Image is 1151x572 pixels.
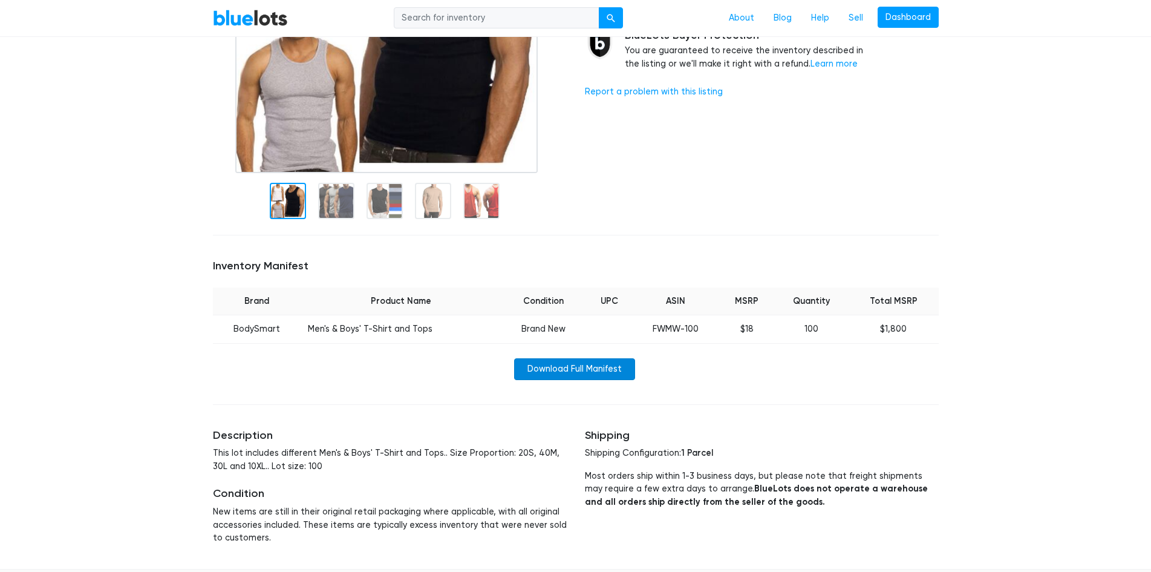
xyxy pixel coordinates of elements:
strong: BlueLots does not operate a warehouse and all orders ship directly from the seller of the goods. [585,483,928,507]
th: UPC [586,288,632,315]
span: 1 Parcel [681,447,713,458]
h5: Inventory Manifest [213,260,939,273]
p: This lot includes different Men's & Boys' T-Shirt and Tops.. Size Proportion: 20S, 40M, 30L and 1... [213,447,567,473]
a: Report a problem with this listing [585,87,723,97]
td: Men's & Boys' T-Shirt and Tops [301,315,501,344]
a: Download Full Manifest [514,358,635,380]
td: FWMW-100 [632,315,719,344]
th: Total MSRP [849,288,939,315]
h5: Description [213,429,567,442]
a: Blog [764,7,801,30]
th: Brand [213,288,301,315]
img: buyer_protection_shield-3b65640a83011c7d3ede35a8e5a80bfdfaa6a97447f0071c1475b91a4b0b3d01.png [585,29,615,59]
h5: Condition [213,487,567,501]
th: ASIN [632,288,719,315]
p: Shipping Configuration: [585,447,939,460]
a: BlueLots [213,9,288,27]
td: $18 [719,315,774,344]
a: Help [801,7,839,30]
th: Condition [501,288,586,315]
p: Most orders ship within 1-3 business days, but please note that freight shipments may require a f... [585,470,939,509]
th: MSRP [719,288,774,315]
a: Learn more [810,59,858,69]
div: You are guaranteed to receive the inventory described in the listing or we'll make it right with ... [625,29,877,71]
p: New items are still in their original retail packaging where applicable, with all original access... [213,505,567,545]
td: Brand New [501,315,586,344]
td: BodySmart [213,315,301,344]
a: About [719,7,764,30]
th: Product Name [301,288,501,315]
h5: Shipping [585,429,939,442]
td: $1,800 [849,315,939,344]
a: Sell [839,7,873,30]
input: Search for inventory [394,7,599,29]
th: Quantity [774,288,849,315]
td: 100 [774,315,849,344]
a: Dashboard [878,7,939,28]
